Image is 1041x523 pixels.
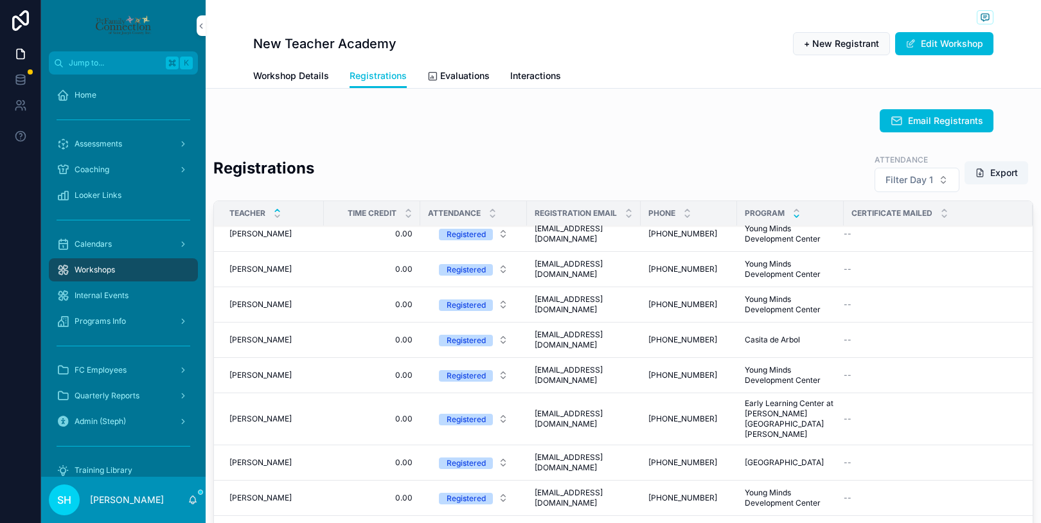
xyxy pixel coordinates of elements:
a: Young Minds Development Center [745,294,836,315]
a: [EMAIL_ADDRESS][DOMAIN_NAME] [535,294,633,315]
span: -- [844,335,851,345]
span: Registrations [350,69,407,82]
a: Home [49,84,198,107]
a: [EMAIL_ADDRESS][DOMAIN_NAME] [535,409,633,429]
a: 0.00 [332,493,413,503]
a: Young Minds Development Center [745,488,836,508]
button: Edit Workshop [895,32,993,55]
div: Registered [447,264,486,276]
span: -- [844,493,851,503]
span: [PERSON_NAME] [229,335,292,345]
label: Attendance [875,154,928,165]
button: Select Button [429,486,519,510]
a: 0.00 [332,229,413,239]
a: [EMAIL_ADDRESS][DOMAIN_NAME] [535,365,633,386]
span: Casita de Arbol [745,335,800,345]
span: -- [844,370,851,380]
a: [PERSON_NAME] [229,299,316,310]
a: Quarterly Reports [49,384,198,407]
h1: New Teacher Academy [253,35,396,53]
span: [PHONE_NUMBER] [648,370,717,380]
a: Select Button [428,222,519,246]
a: Select Button [428,450,519,475]
span: SH [57,492,71,508]
a: [EMAIL_ADDRESS][DOMAIN_NAME] [535,488,633,508]
a: Workshop Details [253,64,329,90]
a: [PERSON_NAME] [229,414,316,424]
span: 0.00 [332,299,413,310]
div: Registered [447,299,486,311]
button: Select Button [429,364,519,387]
button: Export [965,161,1028,184]
a: 0.00 [332,370,413,380]
a: [PERSON_NAME] [229,335,316,345]
div: Registered [447,335,486,346]
button: Jump to...K [49,51,198,75]
a: Select Button [428,257,519,281]
div: scrollable content [41,75,206,477]
a: -- [844,229,1017,239]
a: [GEOGRAPHIC_DATA] [745,457,836,468]
span: [PERSON_NAME] [229,229,292,239]
a: Interactions [510,64,561,90]
a: [PHONE_NUMBER] [648,370,729,380]
a: Admin (Steph) [49,410,198,433]
div: Registered [447,229,486,240]
a: [PHONE_NUMBER] [648,229,729,239]
a: [PERSON_NAME] [229,493,316,503]
a: Young Minds Development Center [745,224,836,244]
span: Workshops [75,265,115,275]
span: Admin (Steph) [75,416,126,427]
button: Select Button [429,293,519,316]
a: Young Minds Development Center [745,259,836,279]
a: -- [844,493,1017,503]
button: Select Button [875,168,959,192]
a: [PHONE_NUMBER] [648,335,729,345]
a: Select Button [428,363,519,387]
span: Phone [648,208,675,218]
span: -- [844,299,851,310]
button: + New Registrant [793,32,890,55]
img: App logo [94,15,152,36]
button: Select Button [429,407,519,430]
a: -- [844,370,1017,380]
span: [PERSON_NAME] [229,493,292,503]
button: Select Button [429,258,519,281]
a: [EMAIL_ADDRESS][DOMAIN_NAME] [535,330,633,350]
span: Programs Info [75,316,126,326]
a: Looker Links [49,184,198,207]
span: [PERSON_NAME] [229,370,292,380]
span: Certificate Mailed [851,208,932,218]
a: 0.00 [332,335,413,345]
span: Looker Links [75,190,121,200]
span: [PHONE_NUMBER] [648,493,717,503]
a: Early Learning Center at [PERSON_NAME][GEOGRAPHIC_DATA][PERSON_NAME] [745,398,836,439]
span: [GEOGRAPHIC_DATA] [745,457,824,468]
div: Registered [447,414,486,425]
span: Assessments [75,139,122,149]
span: -- [844,264,851,274]
span: Home [75,90,96,100]
a: Young Minds Development Center [745,365,836,386]
span: -- [844,229,851,239]
span: Coaching [75,164,109,175]
a: [EMAIL_ADDRESS][DOMAIN_NAME] [535,259,633,279]
a: Internal Events [49,284,198,307]
a: [EMAIL_ADDRESS][DOMAIN_NAME] [535,452,633,473]
span: Internal Events [75,290,129,301]
span: Program [745,208,785,218]
span: [PHONE_NUMBER] [648,264,717,274]
a: Coaching [49,158,198,181]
